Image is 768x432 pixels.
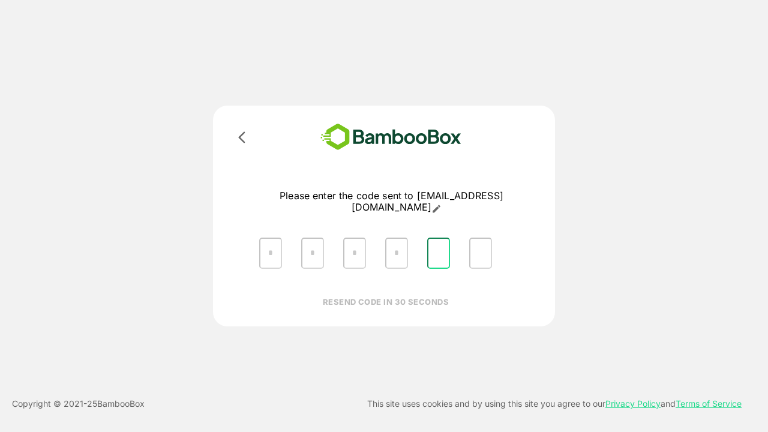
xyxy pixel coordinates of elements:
input: Please enter OTP character 1 [259,238,282,269]
p: This site uses cookies and by using this site you agree to our and [367,397,742,411]
img: bamboobox [303,120,479,154]
a: Terms of Service [676,398,742,409]
input: Please enter OTP character 2 [301,238,324,269]
input: Please enter OTP character 6 [469,238,492,269]
p: Please enter the code sent to [EMAIL_ADDRESS][DOMAIN_NAME] [250,190,533,214]
input: Please enter OTP character 3 [343,238,366,269]
input: Please enter OTP character 5 [427,238,450,269]
input: Please enter OTP character 4 [385,238,408,269]
a: Privacy Policy [605,398,661,409]
p: Copyright © 2021- 25 BambooBox [12,397,145,411]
